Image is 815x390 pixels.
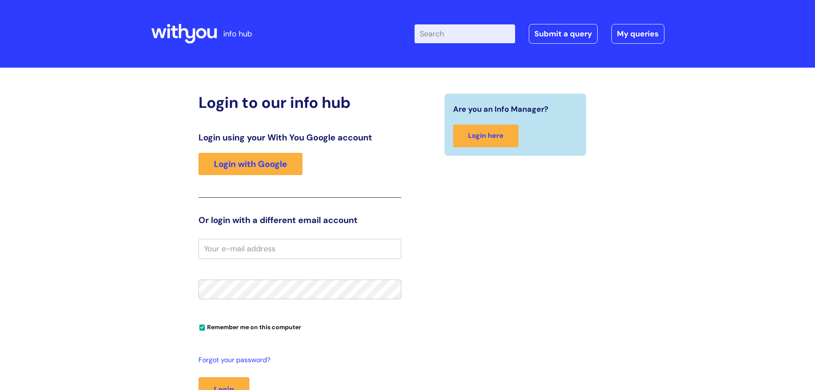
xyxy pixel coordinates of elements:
input: Remember me on this computer [199,325,205,330]
div: You can uncheck this option if you're logging in from a shared device [199,320,401,333]
a: Login with Google [199,153,302,175]
h3: Login using your With You Google account [199,132,401,143]
h3: Or login with a different email account [199,215,401,225]
a: My queries [611,24,664,44]
p: info hub [223,27,252,41]
a: Login here [453,125,519,147]
span: Are you an Info Manager? [453,102,548,116]
a: Submit a query [529,24,598,44]
h2: Login to our info hub [199,93,401,112]
a: Forgot your password? [199,354,397,366]
label: Remember me on this computer [199,322,301,331]
input: Search [415,24,515,43]
input: Your e-mail address [199,239,401,259]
